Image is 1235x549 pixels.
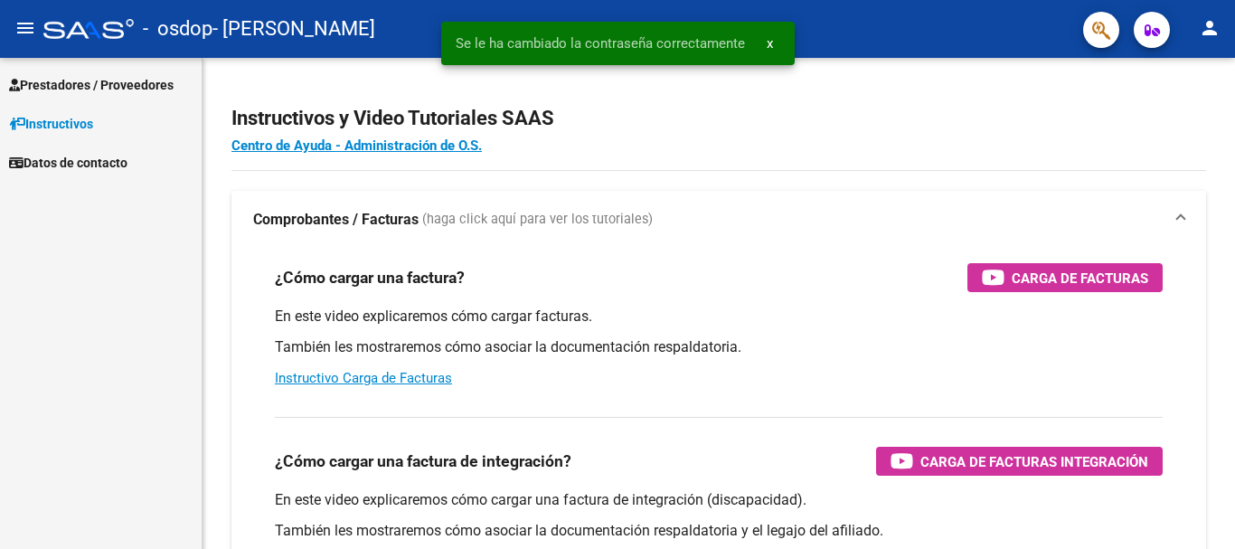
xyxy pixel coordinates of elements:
p: En este video explicaremos cómo cargar facturas. [275,307,1163,327]
span: Carga de Facturas [1012,267,1148,289]
span: (haga click aquí para ver los tutoriales) [422,210,653,230]
span: - osdop [143,9,212,49]
h3: ¿Cómo cargar una factura? [275,265,465,290]
button: x [752,27,787,60]
h2: Instructivos y Video Tutoriales SAAS [231,101,1206,136]
span: x [767,35,773,52]
p: También les mostraremos cómo asociar la documentación respaldatoria. [275,337,1163,357]
p: También les mostraremos cómo asociar la documentación respaldatoria y el legajo del afiliado. [275,521,1163,541]
p: En este video explicaremos cómo cargar una factura de integración (discapacidad). [275,490,1163,510]
span: Carga de Facturas Integración [920,450,1148,473]
span: Instructivos [9,114,93,134]
h3: ¿Cómo cargar una factura de integración? [275,449,571,474]
span: Prestadores / Proveedores [9,75,174,95]
mat-expansion-panel-header: Comprobantes / Facturas (haga click aquí para ver los tutoriales) [231,191,1206,249]
strong: Comprobantes / Facturas [253,210,419,230]
button: Carga de Facturas Integración [876,447,1163,476]
mat-icon: person [1199,17,1221,39]
mat-icon: menu [14,17,36,39]
span: Se le ha cambiado la contraseña correctamente [456,34,745,52]
a: Instructivo Carga de Facturas [275,370,452,386]
span: Datos de contacto [9,153,127,173]
a: Centro de Ayuda - Administración de O.S. [231,137,482,154]
iframe: Intercom live chat [1174,487,1217,531]
span: - [PERSON_NAME] [212,9,375,49]
button: Carga de Facturas [967,263,1163,292]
